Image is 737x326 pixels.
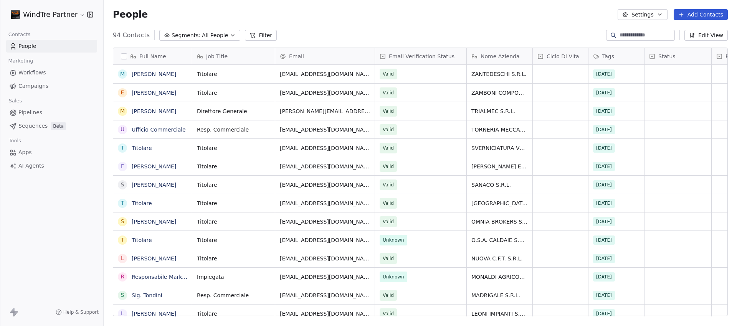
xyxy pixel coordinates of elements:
a: [PERSON_NAME] [132,255,176,262]
span: Titolare [197,70,270,78]
div: F [121,162,124,170]
div: L [121,254,124,262]
span: [DATE] [593,162,615,171]
span: [DATE] [593,272,615,282]
span: All People [202,31,228,40]
span: Valid [383,291,394,299]
span: Status [658,53,676,60]
a: Titolare [132,200,152,206]
span: [EMAIL_ADDRESS][DOMAIN_NAME] [280,199,370,207]
span: Valid [383,144,394,152]
span: Valid [383,163,394,170]
div: Status [644,48,711,64]
span: ZAMBONI COMPONENTI IN LAMIERA - S.R.L. [471,89,528,97]
span: People [18,42,36,50]
span: OMNIA BROKERS S.R.L. [471,218,528,226]
span: Sequences [18,122,48,130]
span: [DATE] [593,291,615,300]
div: T [121,199,124,207]
span: Titolare [197,181,270,189]
a: SequencesBeta [6,120,97,132]
a: Sig. Tondini [132,292,162,298]
span: [PERSON_NAME][EMAIL_ADDRESS][DOMAIN_NAME] [280,107,370,115]
span: Titolare [197,89,270,97]
span: [DATE] [593,254,615,263]
a: People [6,40,97,53]
span: AI Agents [18,162,44,170]
button: WindTre Partner [9,8,82,21]
span: Valid [383,218,394,226]
div: Full Name [113,48,192,64]
span: Help & Support [63,309,99,315]
button: Settings [618,9,667,20]
span: [DATE] [593,309,615,318]
a: [PERSON_NAME] [132,71,176,77]
span: Valid [383,310,394,318]
div: T [121,236,124,244]
span: Job Title [206,53,228,60]
div: Email [275,48,375,64]
span: Titolare [197,144,270,152]
span: Titolare [197,218,270,226]
div: Ciclo Di Vita [533,48,588,64]
a: Ufficio Commerciale [132,127,186,133]
span: Impiegata [197,273,270,281]
a: Apps [6,146,97,159]
a: Campaigns [6,80,97,92]
span: [GEOGRAPHIC_DATA] S.R.L. [471,199,528,207]
a: [PERSON_NAME] [132,163,176,170]
div: Nome Azienda [467,48,532,64]
span: SVERNICIATURA VENETA S.R.L. [471,144,528,152]
span: [EMAIL_ADDRESS][DOMAIN_NAME] [280,126,370,133]
span: Valid [383,70,394,78]
div: M [120,107,125,115]
div: E [121,89,124,97]
span: [DATE] [593,69,615,79]
span: [EMAIL_ADDRESS][DOMAIN_NAME] [280,89,370,97]
div: L [121,310,124,318]
div: R [121,273,124,281]
span: [EMAIL_ADDRESS][DOMAIN_NAME] [280,181,370,189]
span: [EMAIL_ADDRESS][DOMAIN_NAME] [280,273,370,281]
span: [PERSON_NAME] E C. S.R.L. [471,163,528,170]
span: Email Verification Status [389,53,454,60]
span: TORNERIA MECCANICA T.M.W. S.R.L. [471,126,528,133]
a: Titolare [132,237,152,243]
div: M [120,70,125,78]
span: [EMAIL_ADDRESS][DOMAIN_NAME] [280,144,370,152]
span: Titolare [197,236,270,244]
span: Unknown [383,273,404,281]
span: TRIALMEC S.R.L. [471,107,528,115]
span: SANACO S.R.L. [471,181,528,189]
span: Ciclo Di Vita [547,53,579,60]
a: Workflows [6,66,97,79]
span: Segments: [172,31,200,40]
span: Titolare [197,255,270,262]
span: [EMAIL_ADDRESS][DOMAIN_NAME] [280,255,370,262]
span: Valid [383,181,394,189]
span: [EMAIL_ADDRESS][DOMAIN_NAME] [280,236,370,244]
div: Email Verification Status [375,48,466,64]
span: [DATE] [593,125,615,134]
div: T [121,144,124,152]
img: logo_bp_w3.png [11,10,20,19]
span: [DATE] [593,180,615,189]
span: 94 Contacts [113,31,150,40]
span: Workflows [18,69,46,77]
div: grid [113,65,192,316]
span: MONALDI AGRICOLA S.R.L. [471,273,528,281]
span: Sales [5,95,25,107]
span: Resp. Commerciale [197,126,270,133]
span: NUOVA C.F.T. S.R.L. [471,255,528,262]
span: [DATE] [593,107,615,116]
span: [EMAIL_ADDRESS][DOMAIN_NAME] [280,70,370,78]
span: Titolare [197,310,270,318]
span: MADRIGALE S.R.L. [471,291,528,299]
span: Valid [383,199,394,207]
span: [EMAIL_ADDRESS][DOMAIN_NAME] [280,310,370,318]
span: O.S.A. CALDAIE S.R.L. [471,236,528,244]
div: S [121,181,124,189]
a: [PERSON_NAME] [132,311,176,317]
span: Tags [602,53,614,60]
span: Resp. Commerciale [197,291,270,299]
